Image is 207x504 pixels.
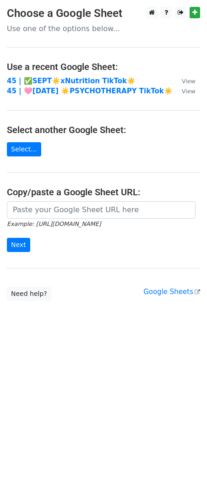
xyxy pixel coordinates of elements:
[7,238,30,252] input: Next
[7,187,200,198] h4: Copy/paste a Google Sheet URL:
[7,61,200,72] h4: Use a recent Google Sheet:
[182,78,196,85] small: View
[182,88,196,95] small: View
[7,77,136,85] a: 45 | ✅SEPT☀️xNutrition TikTok☀️
[7,7,200,20] h3: Choose a Google Sheet
[7,287,51,301] a: Need help?
[7,201,196,219] input: Paste your Google Sheet URL here
[173,77,196,85] a: View
[7,24,200,33] p: Use one of the options below...
[7,124,200,135] h4: Select another Google Sheet:
[7,87,173,95] a: 45 | 🩷[DATE] ☀️PSYCHOTHERAPY TikTok☀️
[173,87,196,95] a: View
[143,288,200,296] a: Google Sheets
[7,220,101,227] small: Example: [URL][DOMAIN_NAME]
[7,142,41,156] a: Select...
